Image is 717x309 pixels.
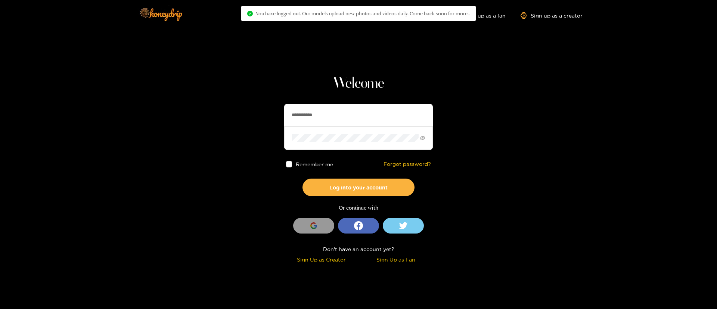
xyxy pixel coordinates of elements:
button: Log into your account [302,179,415,196]
div: Don't have an account yet? [284,245,433,253]
span: Remember me [296,161,333,167]
h1: Welcome [284,75,433,93]
div: Sign Up as Creator [286,255,357,264]
div: Sign Up as Fan [360,255,431,264]
a: Sign up as a creator [521,12,583,19]
div: Or continue with [284,204,433,212]
span: eye-invisible [420,136,425,140]
span: You have logged out. Our models upload new photos and videos daily. Come back soon for more.. [256,10,470,16]
a: Sign up as a fan [454,12,506,19]
span: check-circle [247,11,253,16]
a: Forgot password? [384,161,431,167]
